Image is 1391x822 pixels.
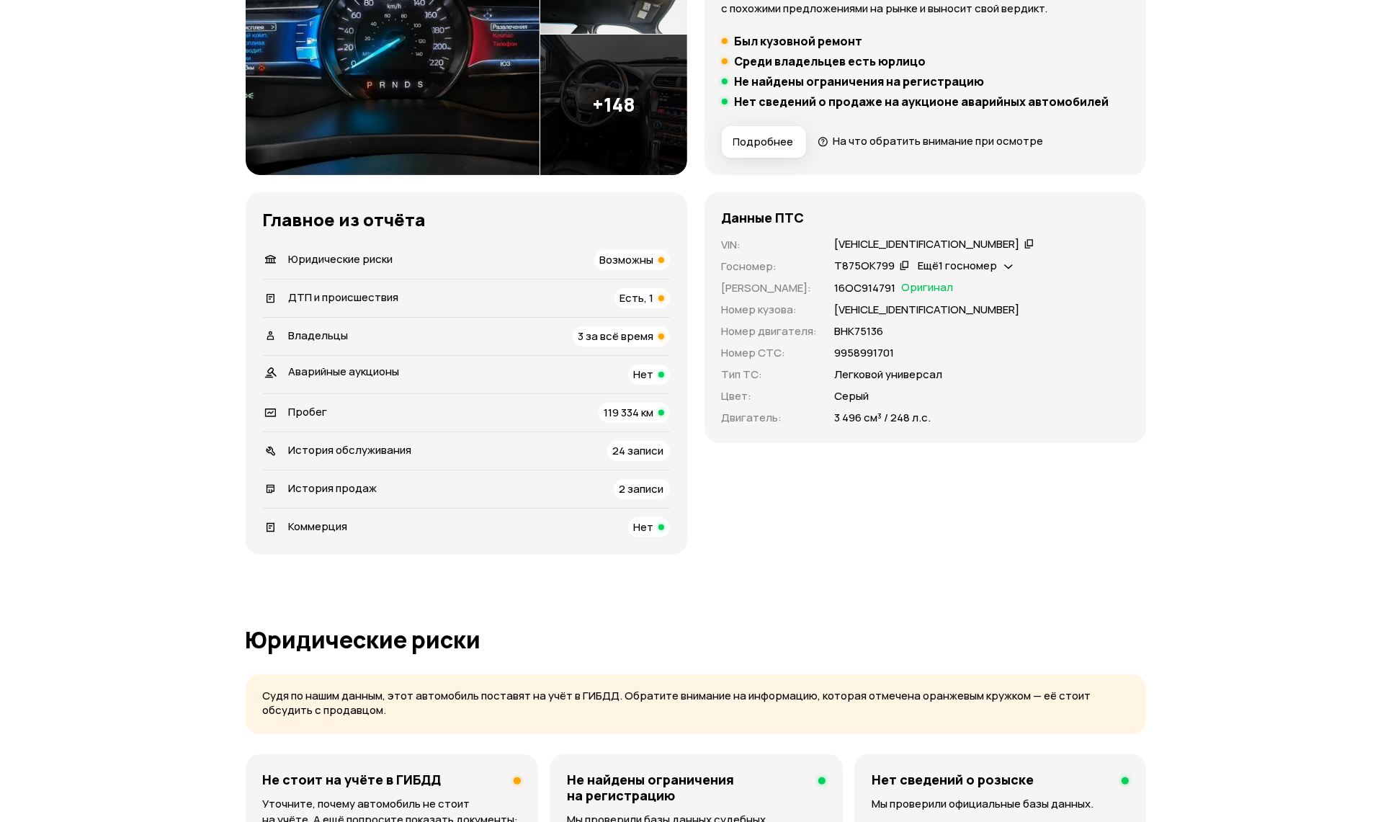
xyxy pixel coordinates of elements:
[604,405,654,420] span: 119 334 км
[263,772,442,787] h4: Не стоит на учёте в ГИБДД
[735,94,1109,109] h5: Нет сведений о продаже на аукционе аварийных автомобилей
[722,302,818,318] p: Номер кузова :
[246,627,1146,653] h1: Юридические риски
[620,290,654,305] span: Есть, 1
[722,237,818,253] p: VIN :
[289,328,349,343] span: Владельцы
[289,404,328,419] span: Пробег
[733,135,794,149] span: Подробнее
[634,367,654,382] span: Нет
[735,54,926,68] h5: Среди владельцев есть юрлицо
[722,259,818,274] p: Госномер :
[835,323,884,339] p: ВНК75136
[835,259,895,274] div: Т875ОК799
[902,280,954,296] span: Оригинал
[613,443,664,458] span: 24 записи
[722,210,805,225] h4: Данные ПТС
[722,280,818,296] p: [PERSON_NAME] :
[835,302,1020,318] p: [VEHICLE_IDENTIFICATION_NUMBER]
[835,280,896,296] p: 16ОС914791
[567,772,807,803] h4: Не найдены ограничения на регистрацию
[835,367,943,383] p: Легковой универсал
[289,364,400,379] span: Аварийные аукционы
[634,519,654,535] span: Нет
[289,519,348,534] span: Коммерция
[722,126,806,158] button: Подробнее
[722,367,818,383] p: Тип ТС :
[263,210,670,230] h3: Главное из отчёта
[872,796,1129,812] p: Мы проверили официальные базы данных.
[289,442,412,457] span: История обслуживания
[289,481,377,496] span: История продаж
[289,251,393,267] span: Юридические риски
[600,252,654,267] span: Возможны
[722,388,818,404] p: Цвет :
[835,410,931,426] p: 3 496 см³ / 248 л.с.
[722,323,818,339] p: Номер двигателя :
[918,258,997,273] span: Ещё 1 госномер
[578,329,654,344] span: 3 за всё время
[620,481,664,496] span: 2 записи
[833,133,1043,148] span: На что обратить внимание при осмотре
[835,237,1020,252] div: [VEHICLE_IDENTIFICATION_NUMBER]
[835,345,895,361] p: 9958991701
[722,345,818,361] p: Номер СТС :
[835,388,869,404] p: Серый
[818,133,1044,148] a: На что обратить внимание при осмотре
[735,34,863,48] h5: Был кузовной ремонт
[722,410,818,426] p: Двигатель :
[872,772,1034,787] h4: Нет сведений о розыске
[289,290,399,305] span: ДТП и происшествия
[263,689,1129,718] p: Судя по нашим данным, этот автомобиль поставят на учёт в ГИБДД. Обратите внимание на информацию, ...
[735,74,985,89] h5: Не найдены ограничения на регистрацию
